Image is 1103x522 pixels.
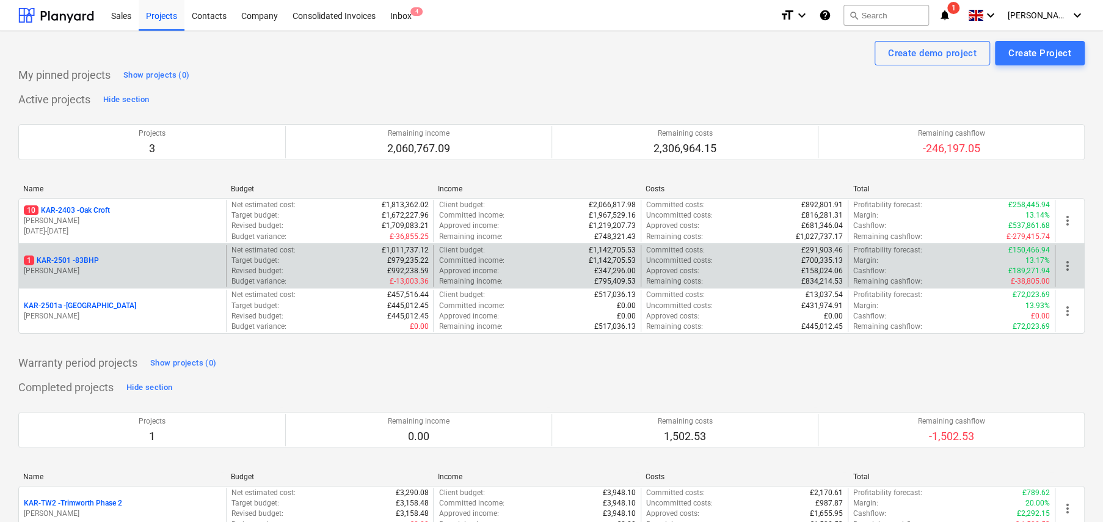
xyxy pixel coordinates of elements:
[24,255,221,276] div: 1KAR-2501 -83BHP[PERSON_NAME]
[24,498,122,509] p: KAR-TW2 - Trimworth Phase 2
[1025,498,1050,509] p: 20.00%
[123,68,189,83] div: Show projects (0)
[387,290,428,300] p: £457,516.44
[24,498,221,519] div: KAR-TW2 -Trimworth Phase 2[PERSON_NAME]
[801,221,843,231] p: £681,346.04
[231,210,279,221] p: Target budget :
[646,200,705,210] p: Committed costs :
[439,266,498,276] p: Approved income :
[796,232,843,242] p: £1,027,737.17
[1008,10,1069,20] span: [PERSON_NAME]
[24,216,221,226] p: [PERSON_NAME]
[18,92,90,107] p: Active projects
[646,276,703,287] p: Remaining costs :
[939,8,951,23] i: notifications
[843,5,929,26] button: Search
[439,221,498,231] p: Approved income :
[853,185,1050,193] div: Total
[658,416,713,427] p: Remaining costs
[801,210,843,221] p: £816,281.31
[589,245,636,255] p: £1,142,705.53
[594,322,636,332] p: £517,036.13
[801,245,843,255] p: £291,903.46
[150,356,216,370] div: Show projects (0)
[589,200,636,210] p: £2,066,817.98
[1031,311,1050,322] p: £0.00
[801,266,843,276] p: £158,024.06
[24,205,221,237] div: 10KAR-2403 -Oak Croft[PERSON_NAME][DATE]-[DATE]
[438,472,636,481] div: Income
[103,93,149,107] div: Hide section
[646,185,843,193] div: Costs
[147,353,219,373] button: Show projects (0)
[849,10,859,20] span: search
[231,322,286,332] p: Budget variance :
[594,276,636,287] p: £795,409.53
[658,429,713,444] p: 1,502.53
[853,245,922,255] p: Profitability forecast :
[395,488,428,498] p: £3,290.08
[888,45,977,61] div: Create demo project
[1025,255,1050,266] p: 13.17%
[381,200,428,210] p: £1,813,362.02
[1042,463,1103,522] iframe: Chat Widget
[24,266,221,276] p: [PERSON_NAME]
[1060,304,1075,318] span: more_vert
[381,210,428,221] p: £1,672,227.96
[646,232,703,242] p: Remaining costs :
[646,245,705,255] p: Committed costs :
[646,509,699,519] p: Approved costs :
[795,8,809,23] i: keyboard_arrow_down
[23,185,221,193] div: Name
[1060,259,1075,273] span: more_vert
[918,141,985,156] p: -246,197.05
[231,276,286,287] p: Budget variance :
[1008,221,1050,231] p: £537,861.68
[646,322,703,332] p: Remaining costs :
[395,509,428,519] p: £3,158.48
[439,509,498,519] p: Approved income :
[381,221,428,231] p: £1,709,083.21
[815,498,843,509] p: £987.87
[646,221,699,231] p: Approved costs :
[439,311,498,322] p: Approved income :
[1008,45,1071,61] div: Create Project
[387,301,428,311] p: £445,012.45
[388,416,450,427] p: Remaining income
[139,128,166,139] p: Projects
[1013,290,1050,300] p: £72,023.69
[381,245,428,255] p: £1,011,737.12
[387,311,428,322] p: £445,012.45
[439,488,484,498] p: Client budget :
[875,41,990,65] button: Create demo project
[853,266,886,276] p: Cashflow :
[646,301,713,311] p: Uncommitted costs :
[646,255,713,266] p: Uncommitted costs :
[439,232,502,242] p: Remaining income :
[439,255,504,266] p: Committed income :
[589,255,636,266] p: £1,142,705.53
[594,232,636,242] p: £748,321.43
[853,311,886,322] p: Cashflow :
[439,245,484,255] p: Client budget :
[819,8,831,23] i: Knowledge base
[139,416,166,427] p: Projects
[24,255,99,266] p: KAR-2501 - 83BHP
[409,322,428,332] p: £0.00
[231,472,429,481] div: Budget
[439,498,504,509] p: Committed income :
[617,311,636,322] p: £0.00
[824,311,843,322] p: £0.00
[24,226,221,237] p: [DATE] - [DATE]
[18,380,114,395] p: Completed projects
[231,498,279,509] p: Target budget :
[853,472,1050,481] div: Total
[646,472,843,481] div: Costs
[438,185,636,193] div: Income
[853,509,886,519] p: Cashflow :
[231,509,283,519] p: Revised budget :
[126,381,172,395] div: Hide section
[24,301,136,311] p: KAR-2501a - [GEOGRAPHIC_DATA]
[653,128,716,139] p: Remaining costs
[18,68,111,83] p: My pinned projects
